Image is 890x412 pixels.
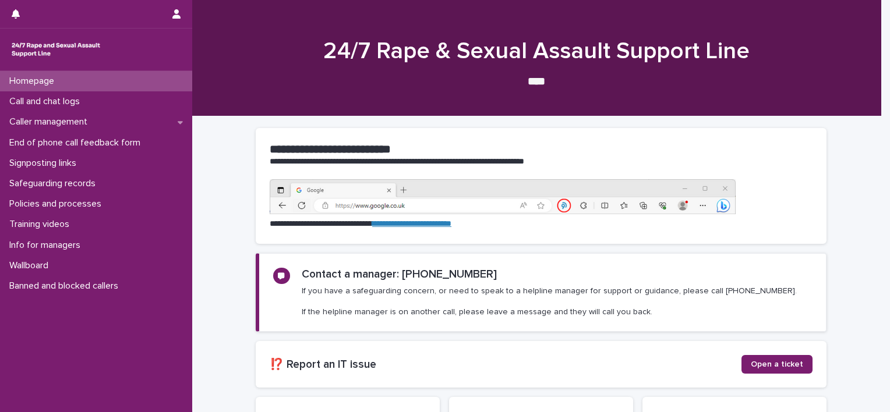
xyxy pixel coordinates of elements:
[5,219,79,230] p: Training videos
[302,268,497,281] h2: Contact a manager: [PHONE_NUMBER]
[270,358,741,371] h2: ⁉️ Report an IT issue
[5,96,89,107] p: Call and chat logs
[5,260,58,271] p: Wallboard
[5,178,105,189] p: Safeguarding records
[5,198,111,209] p: Policies and processes
[5,158,86,169] p: Signposting links
[751,360,803,368] span: Open a ticket
[5,116,97,127] p: Caller management
[9,38,103,61] img: rhQMoQhaT3yELyF149Cw
[302,286,797,318] p: If you have a safeguarding concern, or need to speak to a helpline manager for support or guidanc...
[5,137,150,148] p: End of phone call feedback form
[251,37,822,65] h1: 24/7 Rape & Sexual Assault Support Line
[5,240,90,251] p: Info for managers
[270,179,736,214] img: https%3A%2F%2Fcdn.document360.io%2F0deca9d6-0dac-4e56-9e8f-8d9979bfce0e%2FImages%2FDocumentation%...
[5,76,63,87] p: Homepage
[741,355,813,374] a: Open a ticket
[5,280,128,292] p: Banned and blocked callers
